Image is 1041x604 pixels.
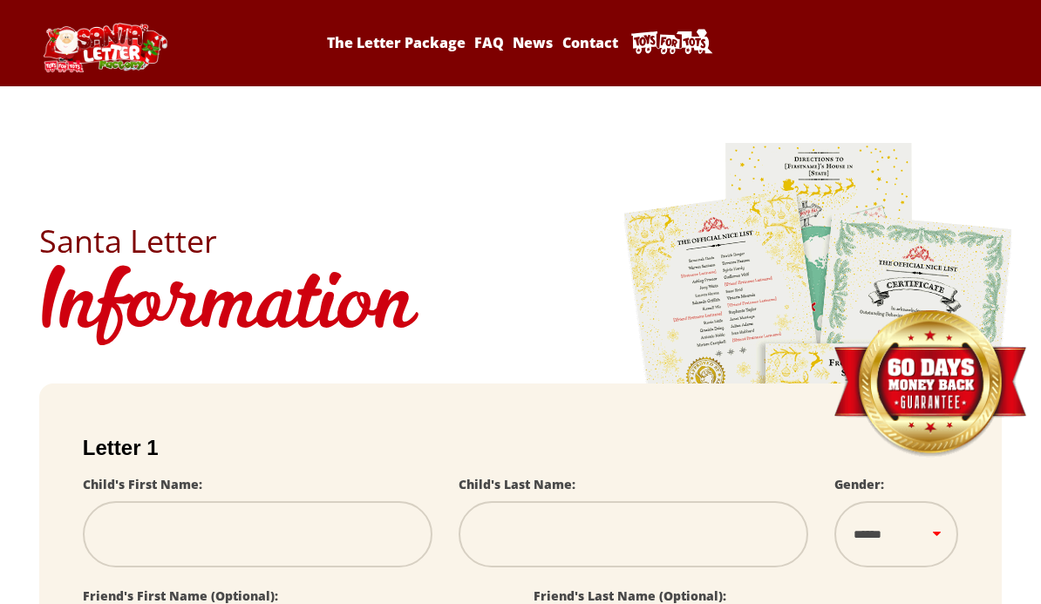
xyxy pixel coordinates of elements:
img: Money Back Guarantee [832,309,1028,458]
label: Friend's First Name (Optional): [83,587,278,604]
a: News [510,33,555,52]
label: Gender: [834,476,884,492]
a: Contact [560,33,621,52]
h1: Information [39,257,1002,357]
h2: Letter 1 [83,436,958,460]
label: Friend's Last Name (Optional): [534,587,726,604]
a: FAQ [472,33,507,52]
a: The Letter Package [324,33,468,52]
label: Child's First Name: [83,476,202,492]
h2: Santa Letter [39,226,1002,257]
label: Child's Last Name: [459,476,575,492]
img: Santa Letter Logo [39,23,170,72]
